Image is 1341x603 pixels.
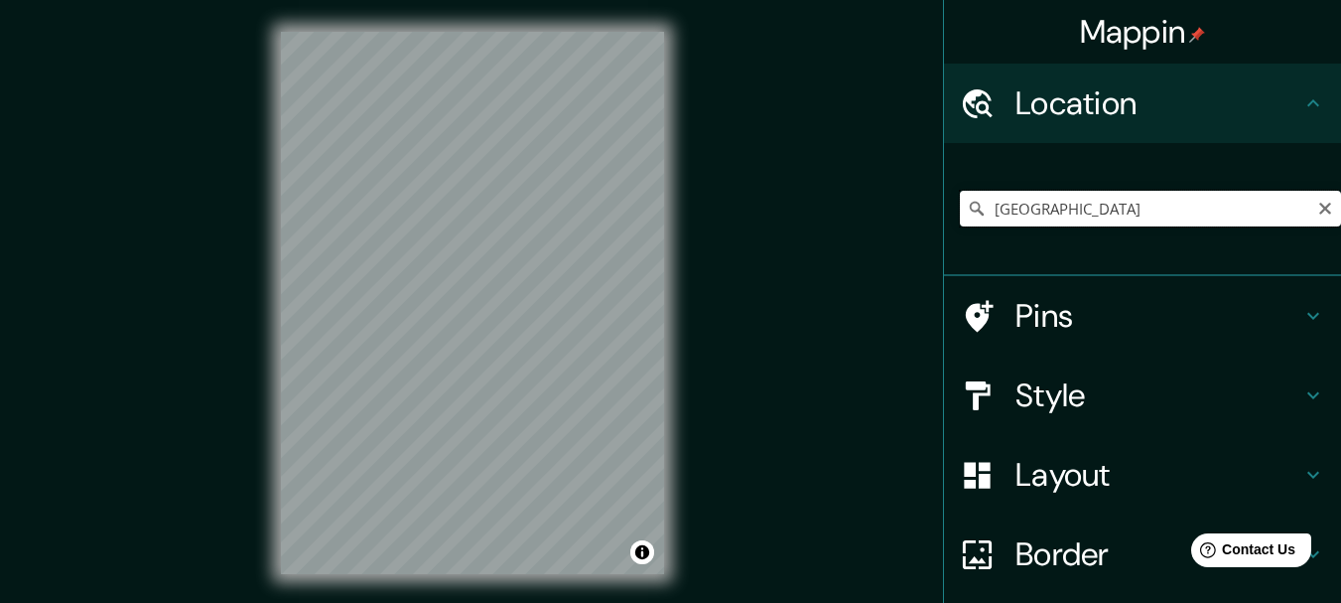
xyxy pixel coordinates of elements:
button: Toggle attribution [630,540,654,564]
div: Location [944,64,1341,143]
h4: Border [1015,534,1301,574]
button: Clear [1317,198,1333,217]
canvas: Map [281,32,664,574]
div: Style [944,356,1341,435]
iframe: Help widget launcher [1164,526,1319,581]
h4: Location [1015,83,1301,123]
div: Layout [944,435,1341,515]
img: pin-icon.png [1189,27,1205,43]
div: Border [944,515,1341,594]
h4: Mappin [1080,12,1206,52]
h4: Pins [1015,296,1301,336]
h4: Style [1015,376,1301,415]
h4: Layout [1015,455,1301,495]
div: Pins [944,276,1341,356]
input: Pick your city or area [960,191,1341,226]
